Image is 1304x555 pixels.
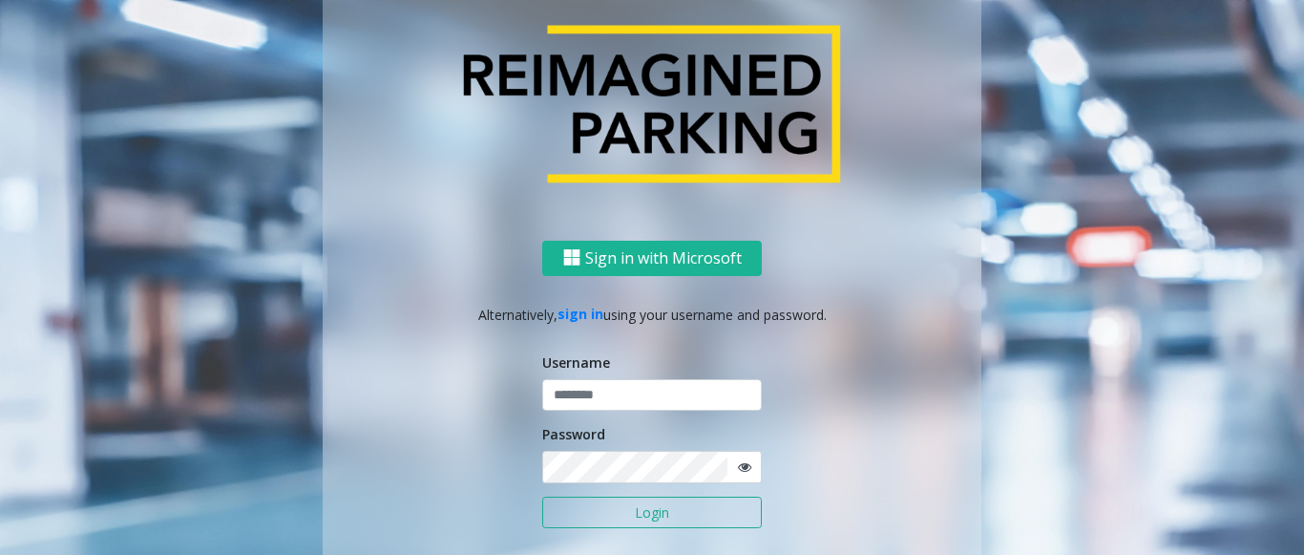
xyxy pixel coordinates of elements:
label: Username [542,352,610,373]
button: Sign in with Microsoft [542,240,762,275]
button: Login [542,497,762,529]
label: Password [542,424,605,444]
p: Alternatively, using your username and password. [342,304,962,324]
a: sign in [557,305,603,323]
